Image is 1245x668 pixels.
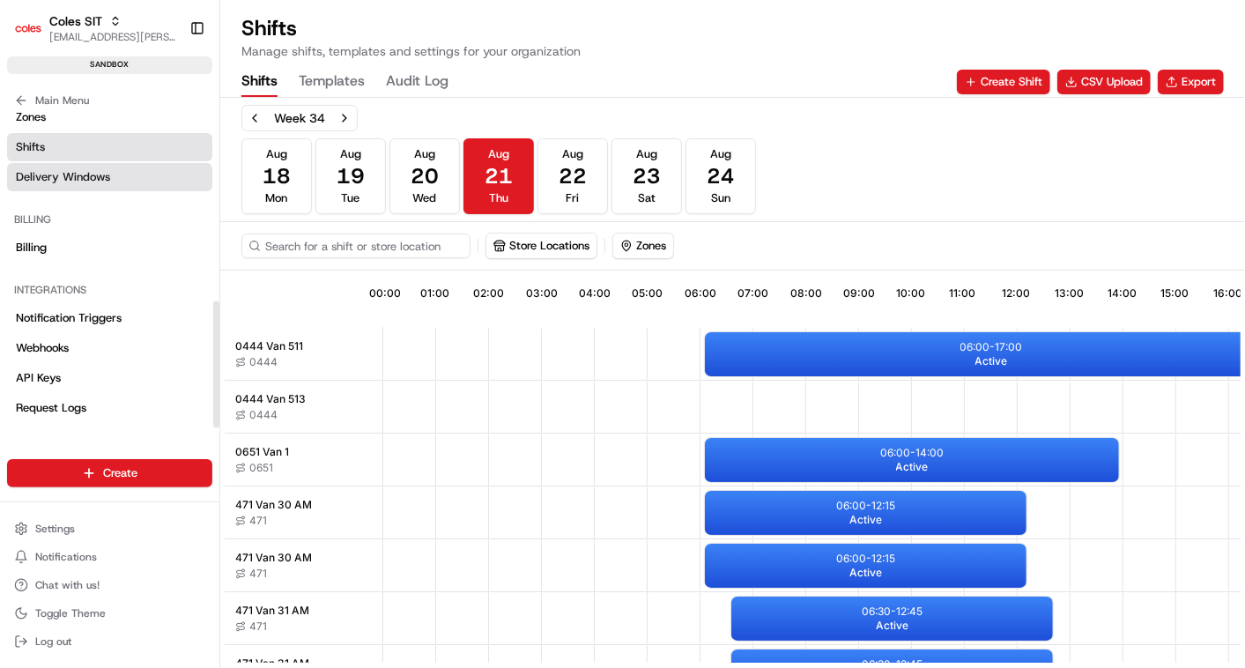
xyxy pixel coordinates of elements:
button: Aug19Tue [315,138,386,214]
a: Shifts [7,133,212,161]
span: Fri [567,190,580,206]
button: CSV Upload [1057,70,1151,94]
p: Welcome 👋 [18,70,321,98]
button: Templates [299,67,365,97]
img: Coles SIT [14,14,42,42]
span: 08:00 [790,286,822,301]
h1: Shifts [241,14,581,42]
button: [EMAIL_ADDRESS][PERSON_NAME][PERSON_NAME][DOMAIN_NAME] [49,30,175,44]
span: Thu [489,190,508,206]
button: 0444 [235,355,278,369]
span: Request Logs [16,400,86,416]
button: Coles SIT [49,12,102,30]
span: 0651 Van 1 [235,445,289,459]
div: sandbox [7,56,212,74]
span: Active [849,566,882,580]
span: 04:00 [579,286,611,301]
a: Delivery Windows [7,163,212,191]
span: Sun [711,190,730,206]
div: Week 34 [274,109,325,127]
button: Chat with us! [7,573,212,597]
button: Export [1158,70,1224,94]
div: 💻 [149,256,163,271]
p: 06:00 - 12:15 [836,499,895,513]
button: Next week [332,106,357,130]
div: Billing [7,205,212,234]
span: 20 [411,162,439,190]
button: Aug20Wed [389,138,460,214]
button: Aug22Fri [537,138,608,214]
span: 14:00 [1108,286,1137,301]
span: Aug [488,146,509,162]
button: Zones [612,233,674,259]
span: 24 [707,162,735,190]
span: 18 [263,162,291,190]
span: Toggle Theme [35,606,106,620]
span: 11:00 [949,286,975,301]
span: Chat with us! [35,578,100,592]
span: Knowledge Base [35,255,135,272]
span: 10:00 [896,286,925,301]
span: 16:00 [1213,286,1242,301]
span: 471 Van 31 AM [235,604,309,618]
button: 471 [235,620,267,634]
span: Aug [414,146,435,162]
span: 471 Van 30 AM [235,551,312,565]
span: Active [849,513,882,527]
span: Billing [16,240,47,256]
a: API Keys [7,364,212,392]
button: Settings [7,516,212,541]
span: Aug [266,146,287,162]
span: 07:00 [737,286,768,301]
span: Create [103,465,137,481]
span: Active [975,354,1008,368]
button: Create Shift [957,70,1050,94]
span: 0444 Van 511 [235,339,303,353]
button: Start new chat [300,173,321,194]
span: 471 [249,567,267,581]
p: 06:00 - 17:00 [960,340,1023,354]
p: Manage shifts, templates and settings for your organization [241,42,581,60]
span: 00:00 [369,286,401,301]
a: 📗Knowledge Base [11,248,142,279]
a: Notification Triggers [7,304,212,332]
button: 471 [235,567,267,581]
a: Request Logs [7,394,212,422]
button: Coles SITColes SIT[EMAIL_ADDRESS][PERSON_NAME][PERSON_NAME][DOMAIN_NAME] [7,7,182,49]
button: Log out [7,629,212,654]
span: 12:00 [1002,286,1030,301]
span: 471 Van 30 AM [235,498,312,512]
button: Create [7,459,212,487]
span: Aug [636,146,657,162]
span: API Keys [16,370,61,386]
button: Toggle Theme [7,601,212,626]
div: We're available if you need us! [60,185,223,199]
span: 15:00 [1160,286,1189,301]
button: Shifts [241,67,278,97]
a: Zones [7,103,212,131]
span: Sat [638,190,656,206]
span: Wed [413,190,437,206]
input: Clear [46,113,291,131]
span: Aug [710,146,731,162]
a: Billing [7,234,212,262]
span: Main Menu [35,93,89,108]
button: Aug23Sat [611,138,682,214]
span: 0444 [249,355,278,369]
button: 0444 [235,408,278,422]
span: Notifications [35,550,97,564]
button: Main Menu [7,88,212,113]
span: 03:00 [526,286,558,301]
span: Pylon [175,298,213,311]
span: Delivery Windows [16,169,110,185]
button: Previous week [242,106,267,130]
span: Webhooks [16,340,69,356]
span: 13:00 [1055,286,1084,301]
input: Search for a shift or store location [241,234,471,258]
p: 06:00 - 12:15 [836,552,895,566]
span: 22 [559,162,587,190]
a: Webhooks [7,334,212,362]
